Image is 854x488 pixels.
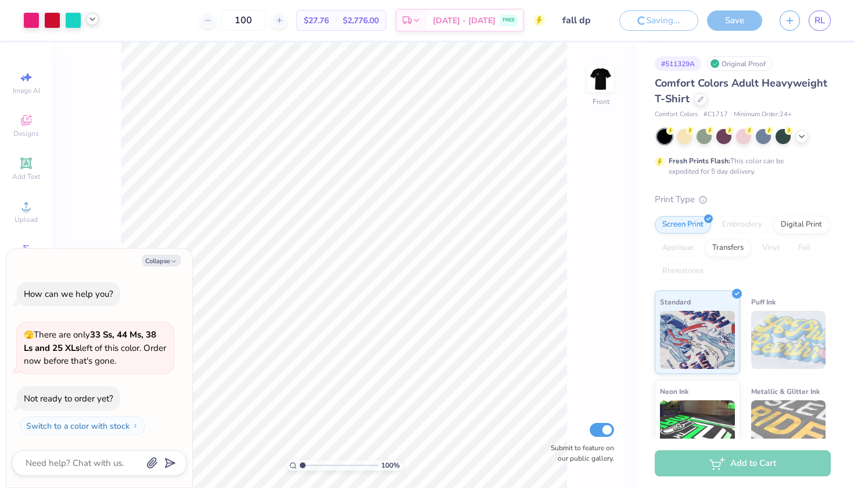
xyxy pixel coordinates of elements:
div: Foil [791,239,818,257]
span: $2,776.00 [343,15,379,27]
div: This color can be expedited for 5 day delivery. [669,156,812,177]
strong: Fresh Prints Flash: [669,156,730,166]
div: Transfers [705,239,751,257]
img: Puff Ink [751,311,826,369]
span: Neon Ink [660,385,688,397]
div: Front [593,96,609,107]
div: Rhinestones [655,263,711,280]
span: Minimum Order: 24 + [734,110,792,120]
label: Submit to feature on our public gallery. [544,443,614,464]
a: RL [809,10,831,31]
span: # C1717 [704,110,728,120]
span: Upload [15,215,38,224]
div: Not ready to order yet? [24,393,113,404]
span: Designs [13,129,39,138]
div: Vinyl [755,239,787,257]
img: Switch to a color with stock [132,422,139,429]
button: Collapse [142,254,181,267]
button: Switch to a color with stock [20,417,145,435]
span: RL [814,14,825,27]
strong: 33 Ss, 44 Ms, 38 Ls and 25 XLs [24,329,156,354]
span: $27.76 [304,15,329,27]
span: Add Text [12,172,40,181]
div: How can we help you? [24,288,113,300]
div: Applique [655,239,701,257]
div: Embroidery [715,216,770,234]
img: Neon Ink [660,400,735,458]
span: There are only left of this color. Order now before that's gone. [24,329,166,367]
input: – – [221,10,266,31]
span: Image AI [13,86,40,95]
div: Print Type [655,193,831,206]
span: 🫣 [24,329,34,340]
div: Original Proof [707,56,772,71]
span: Puff Ink [751,296,776,308]
span: FREE [503,16,515,24]
img: Front [589,67,612,91]
div: # 511329A [655,56,701,71]
span: Comfort Colors Adult Heavyweight T-Shirt [655,76,827,106]
span: 100 % [381,460,400,471]
span: [DATE] - [DATE] [433,15,496,27]
img: Standard [660,311,735,369]
img: Metallic & Glitter Ink [751,400,826,458]
div: Digital Print [773,216,830,234]
span: Metallic & Glitter Ink [751,385,820,397]
span: Standard [660,296,691,308]
span: Comfort Colors [655,110,698,120]
div: Screen Print [655,216,711,234]
input: Untitled Design [554,9,611,32]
